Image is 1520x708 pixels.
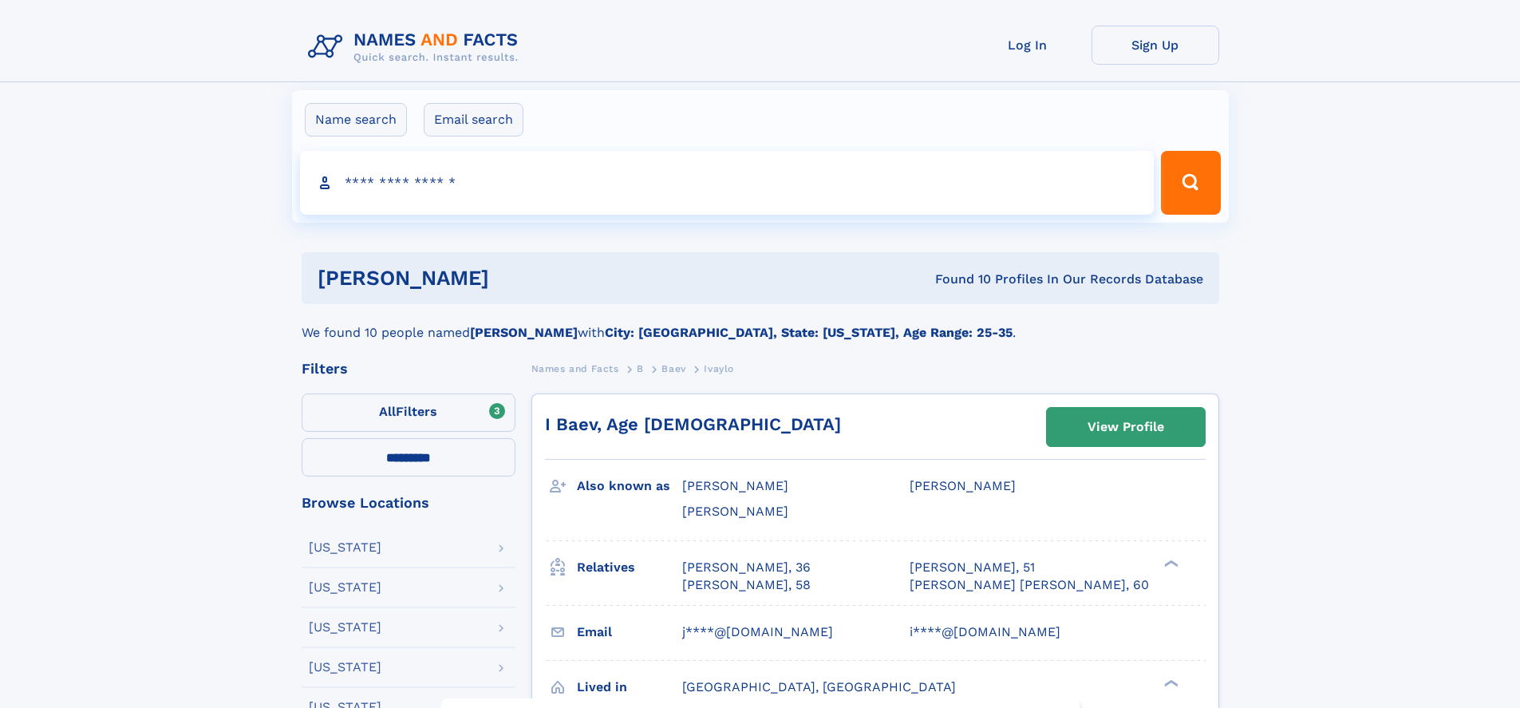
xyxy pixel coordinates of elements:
[300,151,1155,215] input: search input
[577,554,682,581] h3: Relatives
[682,504,788,519] span: [PERSON_NAME]
[910,478,1016,493] span: [PERSON_NAME]
[302,362,515,376] div: Filters
[637,358,644,378] a: B
[910,576,1149,594] a: [PERSON_NAME] [PERSON_NAME], 60
[302,394,515,432] label: Filters
[964,26,1092,65] a: Log In
[577,473,682,500] h3: Also known as
[470,325,578,340] b: [PERSON_NAME]
[531,358,619,378] a: Names and Facts
[1160,558,1179,568] div: ❯
[1160,678,1179,688] div: ❯
[661,358,685,378] a: Baev
[577,619,682,646] h3: Email
[318,268,713,288] h1: [PERSON_NAME]
[910,559,1035,576] a: [PERSON_NAME], 51
[712,271,1203,288] div: Found 10 Profiles In Our Records Database
[1092,26,1219,65] a: Sign Up
[682,576,811,594] a: [PERSON_NAME], 58
[379,404,396,419] span: All
[661,363,685,374] span: Baev
[682,679,956,694] span: [GEOGRAPHIC_DATA], [GEOGRAPHIC_DATA]
[637,363,644,374] span: B
[309,541,381,554] div: [US_STATE]
[309,621,381,634] div: [US_STATE]
[1047,408,1205,446] a: View Profile
[302,496,515,510] div: Browse Locations
[577,674,682,701] h3: Lived in
[309,581,381,594] div: [US_STATE]
[682,559,811,576] a: [PERSON_NAME], 36
[305,103,407,136] label: Name search
[309,661,381,674] div: [US_STATE]
[682,478,788,493] span: [PERSON_NAME]
[424,103,523,136] label: Email search
[1088,409,1164,445] div: View Profile
[302,26,531,69] img: Logo Names and Facts
[302,304,1219,342] div: We found 10 people named with .
[704,363,734,374] span: Ivaylo
[1161,151,1220,215] button: Search Button
[545,414,841,434] a: I Baev, Age [DEMOGRAPHIC_DATA]
[605,325,1013,340] b: City: [GEOGRAPHIC_DATA], State: [US_STATE], Age Range: 25-35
